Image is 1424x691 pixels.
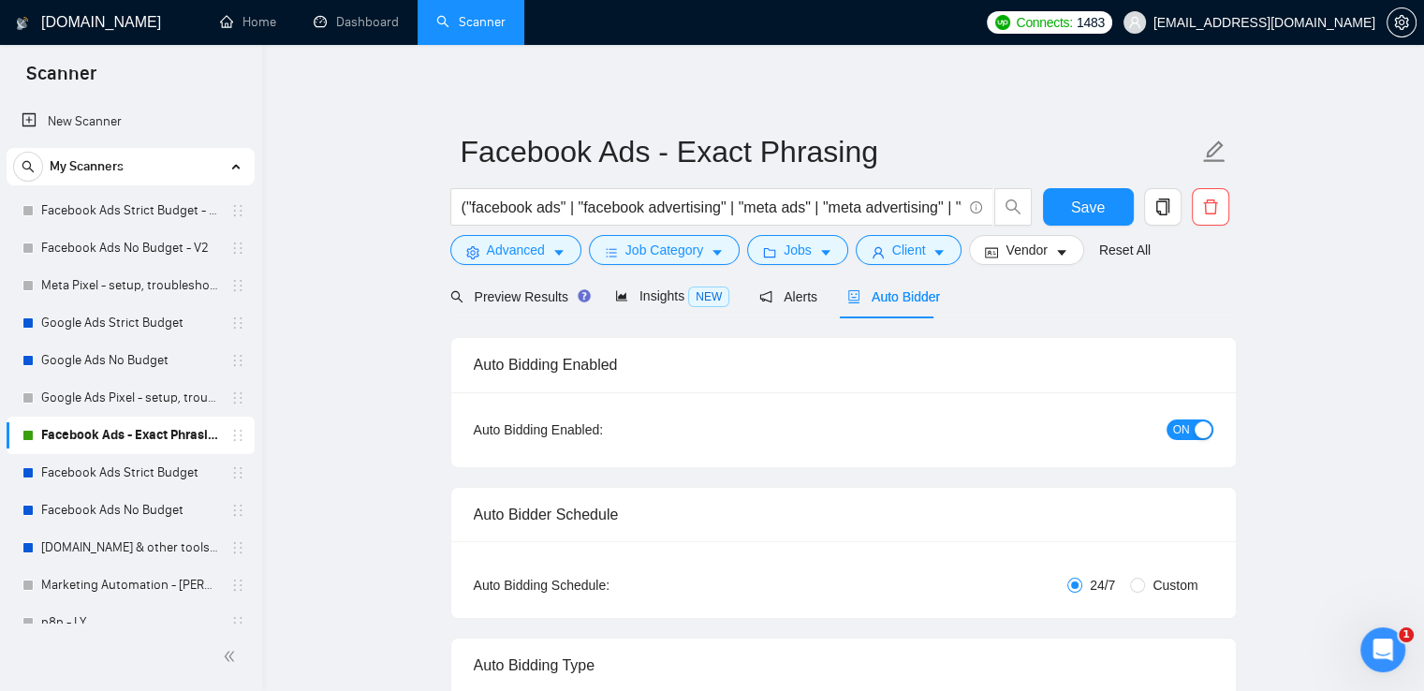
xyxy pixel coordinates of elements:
button: Save [1043,188,1134,226]
span: Save [1071,196,1105,219]
span: search [450,290,463,303]
span: holder [230,278,245,293]
span: idcard [985,245,998,259]
span: ON [1173,419,1190,440]
button: userClientcaret-down [856,235,962,265]
div: Auto Bidding Enabled: [474,419,720,440]
button: barsJob Categorycaret-down [589,235,740,265]
div: Auto Bidder Schedule [474,488,1213,541]
span: edit [1202,140,1226,164]
span: Preview Results [450,289,585,304]
span: bars [605,245,618,259]
span: robot [847,290,860,303]
span: search [14,160,42,173]
button: setting [1387,7,1417,37]
span: holder [230,316,245,331]
span: Connects: [1016,12,1072,33]
a: Facebook Ads No Budget - V2 [41,229,219,267]
span: holder [230,615,245,630]
span: caret-down [1055,245,1068,259]
a: n8n - LY [41,604,219,641]
span: holder [230,353,245,368]
a: Google Ads No Budget [41,342,219,379]
input: Scanner name... [461,128,1198,175]
span: holder [230,428,245,443]
a: Google Ads Pixel - setup, troubleshooting, tracking [41,379,219,417]
button: idcardVendorcaret-down [969,235,1083,265]
span: caret-down [711,245,724,259]
span: caret-down [819,245,832,259]
span: Insights [615,288,729,303]
button: delete [1192,188,1229,226]
span: Auto Bidder [847,289,940,304]
li: New Scanner [7,103,255,140]
span: holder [230,540,245,555]
button: search [994,188,1032,226]
span: area-chart [615,289,628,302]
span: NEW [688,287,729,307]
span: holder [230,465,245,480]
span: 1 [1399,627,1414,642]
button: settingAdvancedcaret-down [450,235,581,265]
span: notification [759,290,772,303]
span: holder [230,241,245,256]
a: Google Ads Strict Budget [41,304,219,342]
a: Meta Pixel - setup, troubleshooting, tracking [41,267,219,304]
span: user [872,245,885,259]
span: 1483 [1077,12,1105,33]
div: Auto Bidding Enabled [474,338,1213,391]
span: holder [230,203,245,218]
img: upwork-logo.png [995,15,1010,30]
a: Reset All [1099,240,1151,260]
span: Vendor [1006,240,1047,260]
span: search [995,198,1031,215]
span: caret-down [552,245,565,259]
a: [DOMAIN_NAME] & other tools - [PERSON_NAME] [41,529,219,566]
a: Facebook Ads Strict Budget - V2 [41,192,219,229]
div: Tooltip anchor [576,287,593,304]
span: setting [466,245,479,259]
span: folder [763,245,776,259]
span: Alerts [759,289,817,304]
iframe: Intercom live chat [1360,627,1405,672]
span: Advanced [487,240,545,260]
span: copy [1145,198,1181,215]
a: Marketing Automation - [PERSON_NAME] [41,566,219,604]
span: user [1128,16,1141,29]
img: logo [16,8,29,38]
span: holder [230,390,245,405]
span: holder [230,578,245,593]
button: folderJobscaret-down [747,235,848,265]
span: Jobs [784,240,812,260]
a: homeHome [220,14,276,30]
a: searchScanner [436,14,506,30]
span: Custom [1145,575,1205,595]
a: setting [1387,15,1417,30]
span: setting [1387,15,1416,30]
span: Job Category [625,240,703,260]
span: info-circle [970,201,982,213]
span: double-left [223,647,242,666]
span: 24/7 [1082,575,1123,595]
button: copy [1144,188,1182,226]
span: holder [230,503,245,518]
input: Search Freelance Jobs... [462,196,962,219]
a: dashboardDashboard [314,14,399,30]
button: search [13,152,43,182]
span: caret-down [932,245,946,259]
a: Facebook Ads - Exact Phrasing [41,417,219,454]
span: My Scanners [50,148,124,185]
div: Auto Bidding Schedule: [474,575,720,595]
span: delete [1193,198,1228,215]
span: Client [892,240,926,260]
a: Facebook Ads No Budget [41,492,219,529]
span: Scanner [11,60,111,99]
a: Facebook Ads Strict Budget [41,454,219,492]
a: New Scanner [22,103,240,140]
